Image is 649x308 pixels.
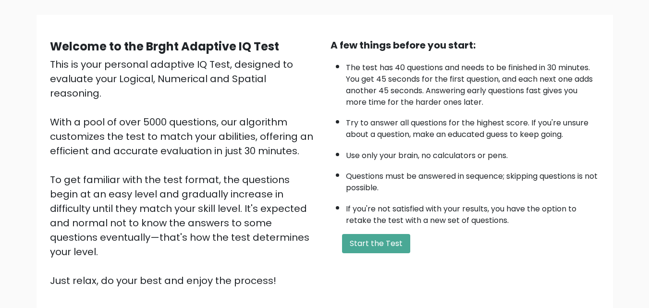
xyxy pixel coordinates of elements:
[346,166,600,194] li: Questions must be answered in sequence; skipping questions is not possible.
[346,57,600,108] li: The test has 40 questions and needs to be finished in 30 minutes. You get 45 seconds for the firs...
[342,234,410,253] button: Start the Test
[50,38,279,54] b: Welcome to the Brght Adaptive IQ Test
[346,145,600,161] li: Use only your brain, no calculators or pens.
[346,198,600,226] li: If you're not satisfied with your results, you have the option to retake the test with a new set ...
[50,57,319,288] div: This is your personal adaptive IQ Test, designed to evaluate your Logical, Numerical and Spatial ...
[331,38,600,52] div: A few things before you start:
[346,112,600,140] li: Try to answer all questions for the highest score. If you're unsure about a question, make an edu...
